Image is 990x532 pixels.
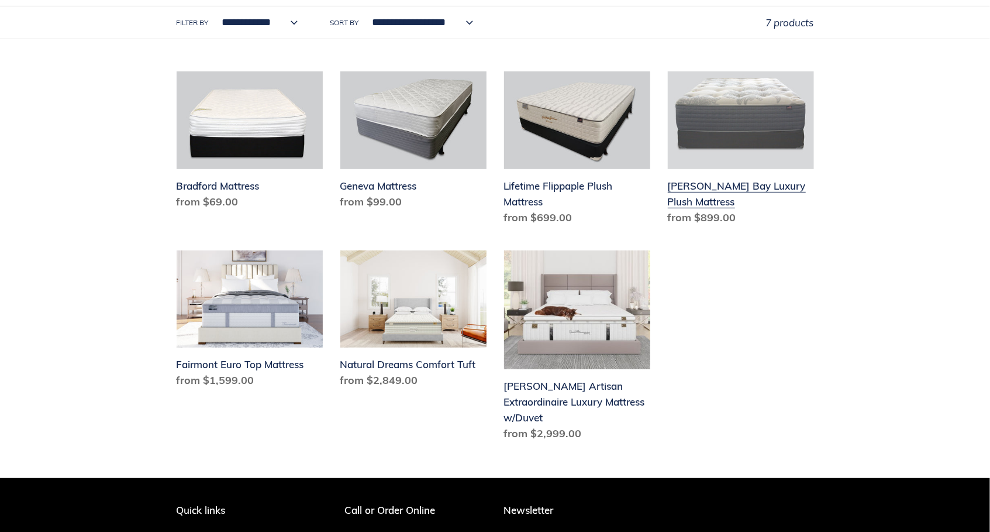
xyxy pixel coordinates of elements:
[668,71,814,230] a: Chadwick Bay Luxury Plush Mattress
[344,504,487,516] p: Call or Order Online
[177,71,323,214] a: Bradford Mattress
[504,504,814,516] p: Newsletter
[340,250,487,393] a: Natural Dreams Comfort Tuft
[177,18,209,28] label: Filter by
[177,504,297,516] p: Quick links
[766,16,814,29] span: 7 products
[504,71,650,230] a: Lifetime Flippaple Plush Mattress
[330,18,359,28] label: Sort by
[504,250,650,446] a: Hemingway Artisan Extraordinaire Luxury Mattress w/Duvet
[340,71,487,214] a: Geneva Mattress
[177,250,323,393] a: Fairmont Euro Top Mattress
